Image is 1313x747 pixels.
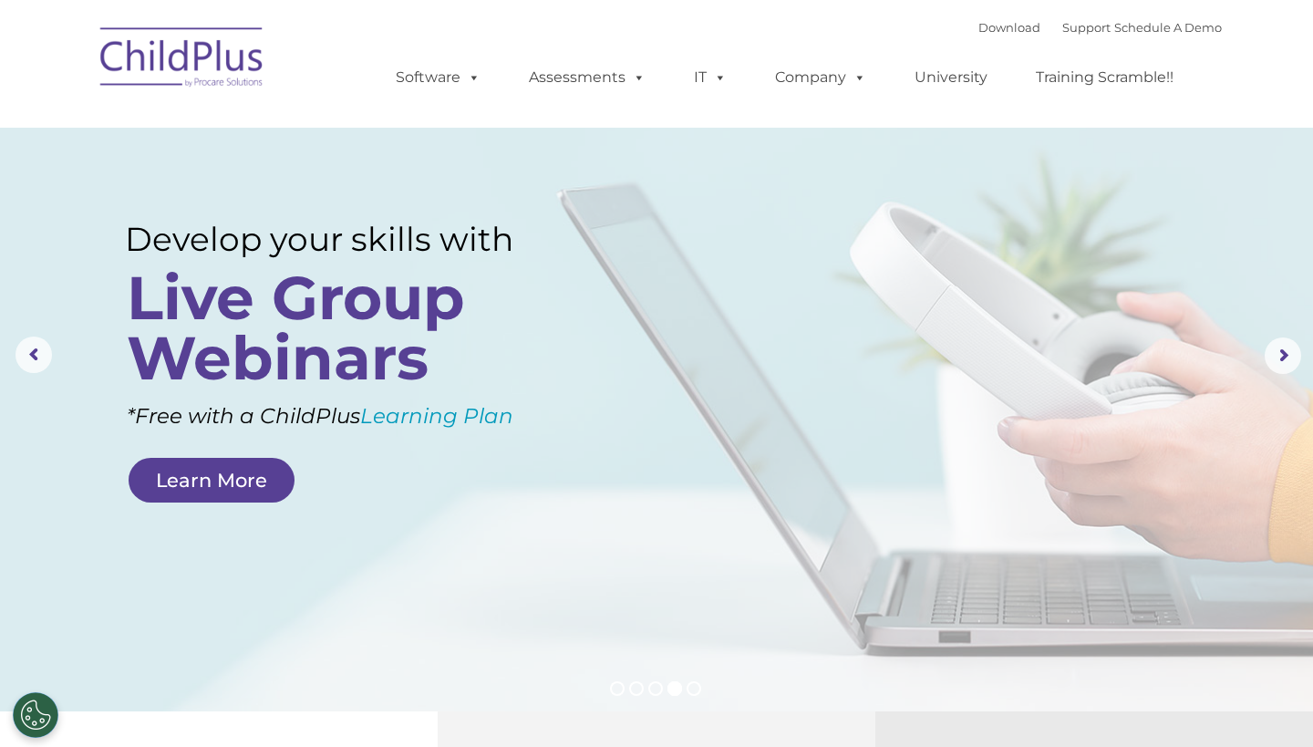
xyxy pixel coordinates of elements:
[125,220,559,259] rs-layer: Develop your skills with
[1062,20,1111,35] a: Support
[253,120,309,134] span: Last name
[360,403,513,429] a: Learning Plan
[91,15,274,106] img: ChildPlus by Procare Solutions
[757,59,884,96] a: Company
[978,20,1040,35] a: Download
[129,458,295,503] a: Learn More
[13,692,58,738] button: Cookies Settings
[511,59,664,96] a: Assessments
[896,59,1006,96] a: University
[127,268,553,389] rs-layer: Live Group Webinars
[978,20,1222,35] font: |
[1114,20,1222,35] a: Schedule A Demo
[1018,59,1192,96] a: Training Scramble!!
[676,59,745,96] a: IT
[127,397,591,436] rs-layer: *Free with a ChildPlus
[377,59,499,96] a: Software
[253,195,331,209] span: Phone number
